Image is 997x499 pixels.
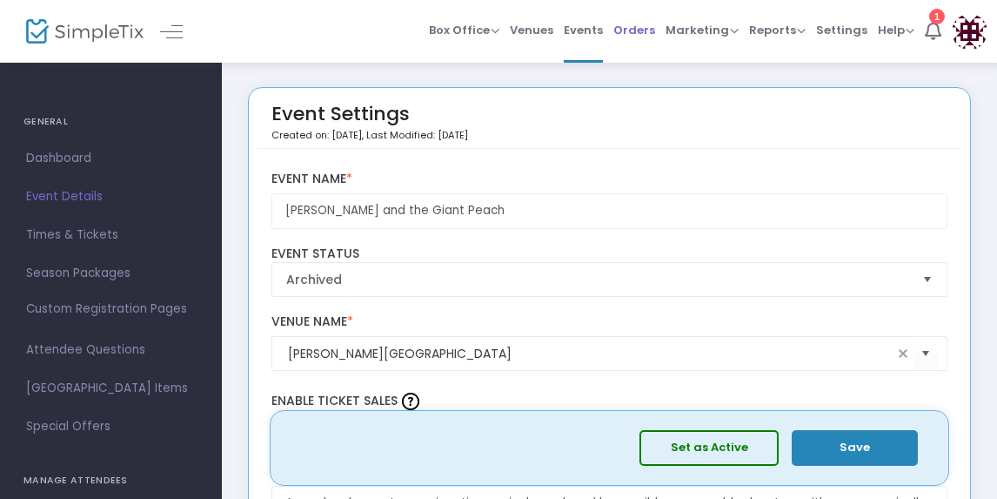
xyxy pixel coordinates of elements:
[510,8,553,52] span: Venues
[878,22,914,38] span: Help
[271,172,948,187] label: Event Name
[26,300,187,318] span: Custom Registration Pages
[23,463,198,498] h4: MANAGE ATTENDEES
[749,22,806,38] span: Reports
[271,246,948,262] label: Event Status
[402,393,419,410] img: question-mark
[23,105,198,139] h4: GENERAL
[271,314,948,330] label: Venue Name
[639,430,779,466] button: Set as Active
[288,345,893,363] input: Select Venue
[271,128,468,143] p: Created on: [DATE]
[429,22,499,38] span: Box Office
[929,9,945,24] div: 1
[26,224,196,246] span: Times & Tickets
[564,8,603,52] span: Events
[792,430,918,466] button: Save
[26,339,196,361] span: Attendee Questions
[816,8,867,52] span: Settings
[666,22,739,38] span: Marketing
[362,128,468,142] span: , Last Modified: [DATE]
[26,262,196,285] span: Season Packages
[271,193,948,229] input: Enter Event Name
[893,343,913,364] span: clear
[286,271,909,288] span: Archived
[271,388,948,415] label: Enable Ticket Sales
[915,263,940,296] button: Select
[26,185,196,208] span: Event Details
[26,377,196,400] span: [GEOGRAPHIC_DATA] Items
[271,97,468,148] div: Event Settings
[26,147,196,170] span: Dashboard
[913,336,938,372] button: Select
[26,415,196,438] span: Special Offers
[613,8,655,52] span: Orders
